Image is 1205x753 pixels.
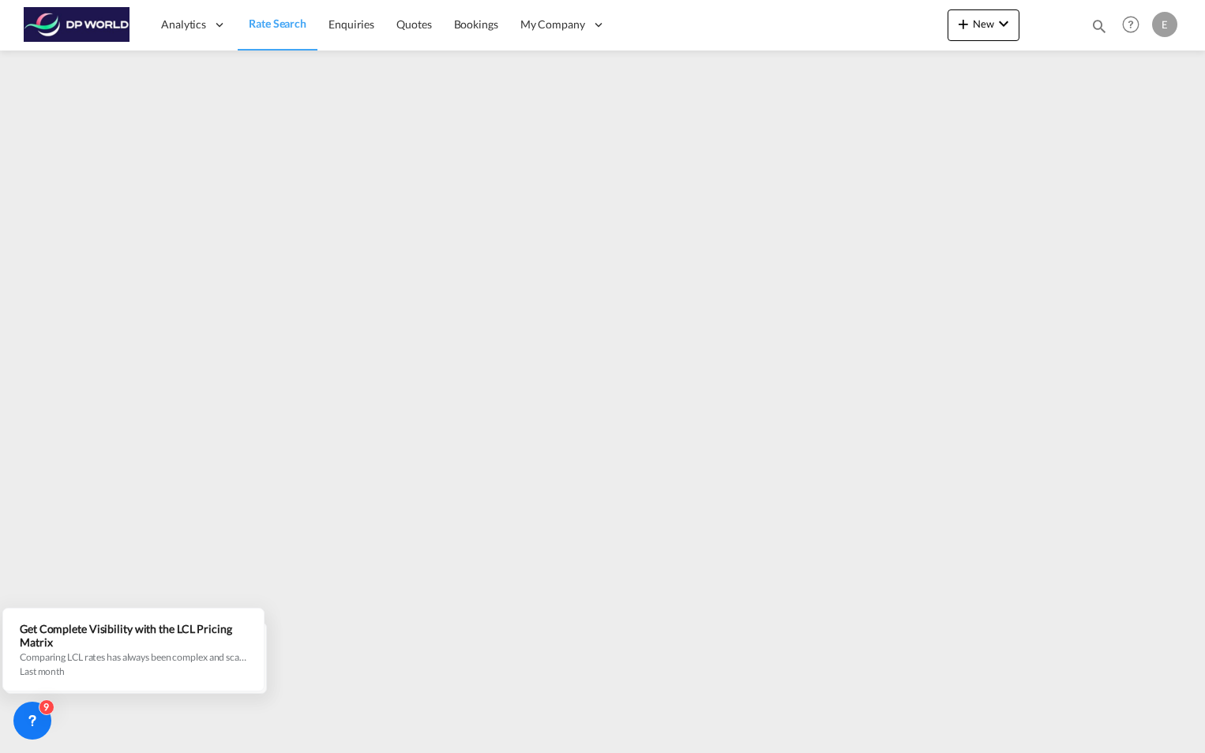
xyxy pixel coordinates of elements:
div: icon-magnify [1091,17,1108,41]
span: Help [1117,11,1144,38]
span: Quotes [396,17,431,31]
span: Analytics [161,17,206,32]
span: My Company [520,17,585,32]
div: E [1152,12,1177,37]
img: c08ca190194411f088ed0f3ba295208c.png [24,7,130,43]
md-icon: icon-plus 400-fg [954,14,973,33]
span: Rate Search [249,17,306,30]
div: Help [1117,11,1152,39]
md-icon: icon-magnify [1091,17,1108,35]
span: New [954,17,1013,30]
md-icon: icon-chevron-down [994,14,1013,33]
button: icon-plus 400-fgNewicon-chevron-down [948,9,1019,41]
span: Enquiries [328,17,374,31]
span: Bookings [454,17,498,31]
